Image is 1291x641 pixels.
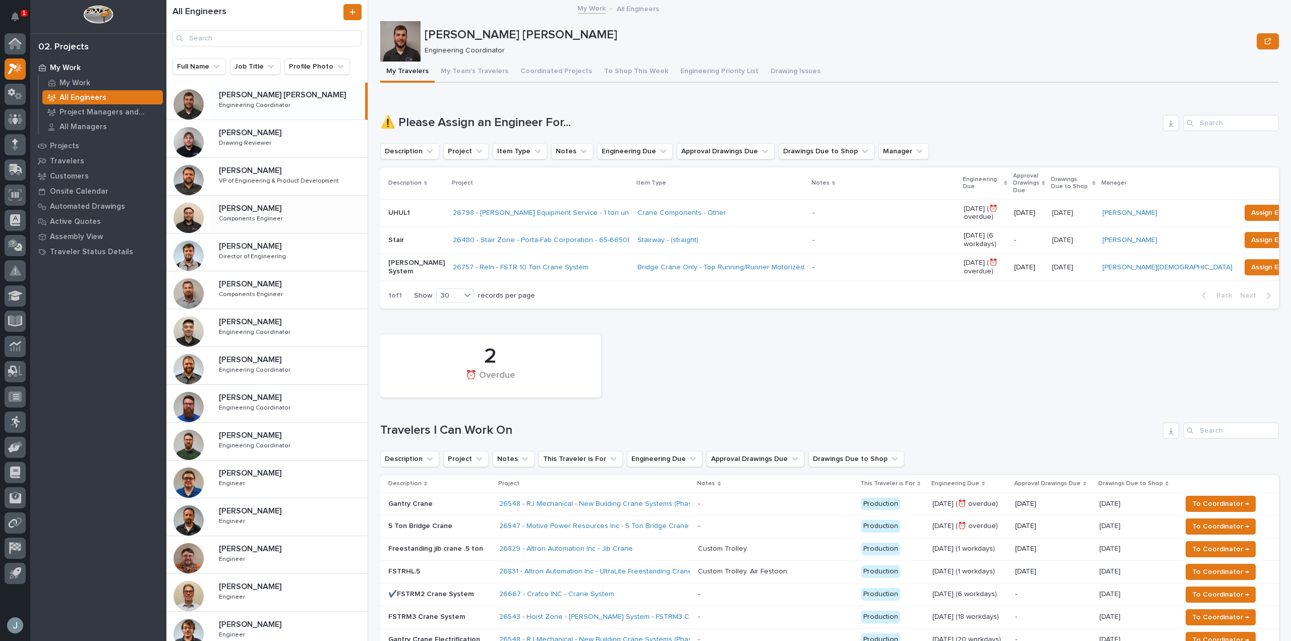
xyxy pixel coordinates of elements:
p: - [1014,236,1044,245]
a: 26831 - Altron Automation Inc - UltraLite Freestanding Crane [499,567,692,576]
p: [PERSON_NAME] [219,202,283,213]
div: 30 [437,290,461,301]
p: [DATE] [1052,261,1075,272]
a: [PERSON_NAME][PERSON_NAME] VP of Engineering & Product DevelopmentVP of Engineering & Product Dev... [166,158,368,196]
div: - [812,236,814,245]
p: All Engineers [60,93,106,102]
button: Coordinated Projects [514,62,598,83]
button: To Coordinator → [1186,541,1256,557]
a: 26798 - [PERSON_NAME] Equipment Service - 1 ton underhung crane system [453,209,701,217]
button: Notifications [5,6,26,27]
div: Production [861,588,900,601]
img: Workspace Logo [83,5,113,24]
h1: ⚠️ Please Assign an Engineer For... [380,115,1159,130]
p: [PERSON_NAME] [219,126,283,138]
p: records per page [478,292,535,300]
button: Job Title [230,59,280,75]
p: [PERSON_NAME] [219,504,283,516]
p: This Traveler is For [860,478,915,489]
button: Drawings Due to Shop [808,451,904,467]
p: Drawings Due to Shop [1051,174,1090,193]
p: Engineer [219,554,247,563]
p: [DATE] [1099,520,1123,531]
a: [PERSON_NAME][DEMOGRAPHIC_DATA] [1102,263,1233,272]
button: users-avatar [5,615,26,636]
button: My Travelers [380,62,435,83]
p: [PERSON_NAME] [219,315,283,327]
a: My Work [39,76,166,90]
button: Project [443,451,489,467]
p: Engineering Coordinator [425,46,1249,55]
p: Freestanding jib crane .5 ton [388,545,491,553]
a: Customers [30,168,166,184]
span: To Coordinator → [1192,520,1249,533]
p: [DATE] [1099,498,1123,508]
p: Notes [811,178,830,189]
a: [PERSON_NAME][PERSON_NAME] Components EngineerComponents Engineer [166,196,368,234]
p: [DATE] (6 workdays) [964,231,1006,249]
p: My Work [50,64,81,73]
p: Description [388,178,422,189]
tr: Gantry Crane26548 - RJ Mechanical - New Building Crane Systems (Phase 3) - Production[DATE] (⏰ ov... [380,492,1279,515]
p: Engineering Coordinator [219,365,292,374]
p: [DATE] (1 workdays) [932,545,1007,553]
p: Components Engineer [219,289,285,298]
button: Full Name [172,59,226,75]
a: Traveler Status Details [30,244,166,259]
div: Search [1183,423,1279,439]
p: [DATE] [1052,207,1075,217]
a: Automated Drawings [30,199,166,214]
button: To Coordinator → [1186,564,1256,580]
p: 5 Ton Bridge Crane [388,522,491,531]
tr: FSTRM3 Crane System26543 - Hoist Zone - [PERSON_NAME] System - FSTRM3 Crane System - Production[D... [380,606,1279,628]
p: [DATE] [1099,588,1123,599]
input: Search [1183,115,1279,131]
a: [PERSON_NAME][PERSON_NAME] Engineering CoordinatorEngineering Coordinator [166,385,368,423]
button: Profile Photo [284,59,350,75]
a: Bridge Crane Only - Top Running/Runner Motorized [637,263,804,272]
p: [PERSON_NAME] [219,240,283,251]
p: [DATE] [1015,545,1091,553]
div: - [812,209,814,217]
a: [PERSON_NAME][PERSON_NAME] Engineering CoordinatorEngineering Coordinator [166,309,368,347]
p: [DATE] (6 workdays) [932,590,1007,599]
p: Onsite Calendar [50,187,108,196]
a: Assembly View [30,229,166,244]
p: Traveler Status Details [50,248,133,257]
div: Custom Trolley. Air Festoon. [698,567,789,576]
button: Next [1236,291,1279,300]
a: 26547 - Motive Power Resources Inc - 5 Ton Bridge Crane [499,522,689,531]
h1: Travelers I Can Work On [380,423,1159,438]
p: ✔️FSTRM2 Crane System [388,590,491,599]
p: Engineer [219,592,247,601]
p: [DATE] [1014,209,1044,217]
p: All Engineers [617,3,659,14]
p: [PERSON_NAME] [219,164,283,176]
a: My Work [30,60,166,75]
span: To Coordinator → [1192,611,1249,623]
p: VP of Engineering & Product Development [219,176,341,185]
a: 26543 - Hoist Zone - [PERSON_NAME] System - FSTRM3 Crane System [499,613,730,621]
p: UHUL1 [388,209,445,217]
button: Notes [551,143,593,159]
div: ⏰ Overdue [397,370,584,391]
button: Approval Drawings Due [677,143,775,159]
p: Assembly View [50,232,103,242]
p: [DATE] (⏰ overdue) [932,522,1007,531]
p: [PERSON_NAME] [219,542,283,554]
span: Next [1240,291,1262,300]
p: [PERSON_NAME] [219,580,283,592]
a: Crane Components - Other [637,209,726,217]
p: Project [452,178,473,189]
p: [DATE] [1052,234,1075,245]
p: [DATE] [1015,522,1091,531]
div: 2 [397,344,584,369]
p: Engineer [219,629,247,638]
p: All Managers [60,123,107,132]
span: To Coordinator → [1192,589,1249,601]
div: 02. Projects [38,42,89,53]
p: 1 [22,10,26,17]
div: - [812,263,814,272]
p: Engineering Coordinator [219,402,292,412]
p: Approval Drawings Due [1013,170,1039,196]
